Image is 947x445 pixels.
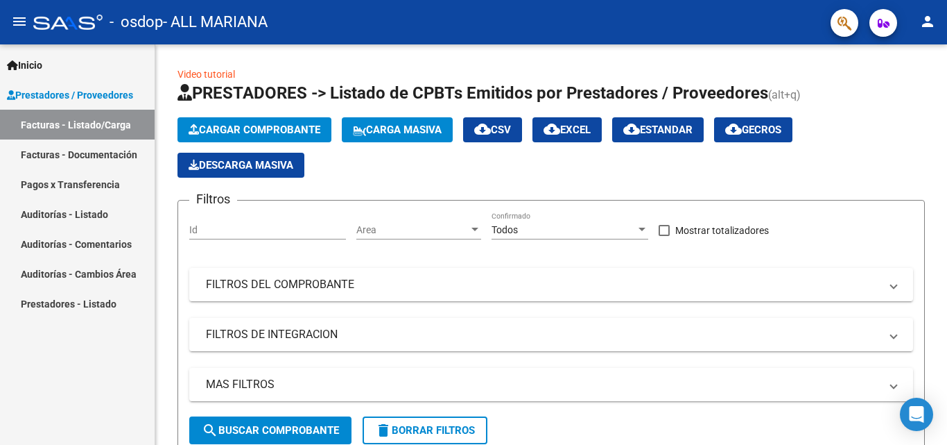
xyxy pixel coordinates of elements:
[714,117,792,142] button: Gecros
[919,13,936,30] mat-icon: person
[11,13,28,30] mat-icon: menu
[532,117,602,142] button: EXCEL
[363,417,487,444] button: Borrar Filtros
[189,268,913,301] mat-expansion-panel-header: FILTROS DEL COMPROBANTE
[375,422,392,439] mat-icon: delete
[375,424,475,437] span: Borrar Filtros
[189,124,320,136] span: Cargar Comprobante
[110,7,163,37] span: - osdop
[623,124,693,136] span: Estandar
[189,190,237,209] h3: Filtros
[544,121,560,137] mat-icon: cloud_download
[7,87,133,103] span: Prestadores / Proveedores
[492,224,518,235] span: Todos
[189,417,351,444] button: Buscar Comprobante
[189,159,293,171] span: Descarga Masiva
[206,377,880,392] mat-panel-title: MAS FILTROS
[189,368,913,401] mat-expansion-panel-header: MAS FILTROS
[177,83,768,103] span: PRESTADORES -> Listado de CPBTs Emitidos por Prestadores / Proveedores
[768,88,801,101] span: (alt+q)
[900,398,933,431] div: Open Intercom Messenger
[177,117,331,142] button: Cargar Comprobante
[463,117,522,142] button: CSV
[474,121,491,137] mat-icon: cloud_download
[163,7,268,37] span: - ALL MARIANA
[189,318,913,351] mat-expansion-panel-header: FILTROS DE INTEGRACION
[623,121,640,137] mat-icon: cloud_download
[177,69,235,80] a: Video tutorial
[725,124,781,136] span: Gecros
[725,121,742,137] mat-icon: cloud_download
[206,327,880,342] mat-panel-title: FILTROS DE INTEGRACION
[177,153,304,178] button: Descarga Masiva
[353,124,442,136] span: Carga Masiva
[202,424,339,437] span: Buscar Comprobante
[177,153,304,178] app-download-masive: Descarga masiva de comprobantes (adjuntos)
[7,58,42,73] span: Inicio
[544,124,591,136] span: EXCEL
[206,277,880,292] mat-panel-title: FILTROS DEL COMPROBANTE
[612,117,704,142] button: Estandar
[474,124,511,136] span: CSV
[675,222,769,239] span: Mostrar totalizadores
[342,117,453,142] button: Carga Masiva
[202,422,218,439] mat-icon: search
[356,224,469,236] span: Area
